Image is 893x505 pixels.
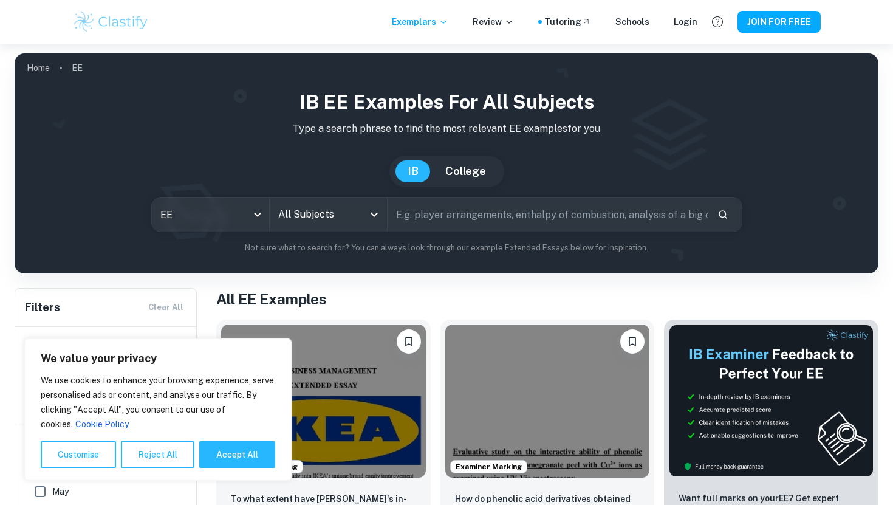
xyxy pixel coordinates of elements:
span: Examiner Marking [451,461,527,472]
div: EE [152,198,269,232]
img: Chemistry EE example thumbnail: How do phenolic acid derivatives obtaine [445,325,650,478]
p: We use cookies to enhance your browsing experience, serve personalised ads or content, and analys... [41,373,275,431]
button: IB [395,160,431,182]
h1: IB EE examples for all subjects [24,88,869,117]
p: Not sure what to search for? You can always look through our example Extended Essays below for in... [24,242,869,254]
button: Please log in to bookmark exemplars [620,329,645,354]
img: Thumbnail [669,325,874,477]
p: EE [72,61,83,75]
img: Business and Management EE example thumbnail: To what extent have IKEA's in-store reta [221,325,426,478]
img: Clastify logo [72,10,149,34]
h6: Filters [25,299,60,316]
p: Review [473,15,514,29]
button: Please log in to bookmark exemplars [397,329,421,354]
a: Schools [615,15,649,29]
button: Search [713,204,733,225]
p: Exemplars [392,15,448,29]
a: Cookie Policy [75,419,129,430]
button: Reject All [121,441,194,468]
a: Tutoring [544,15,591,29]
button: Customise [41,441,116,468]
div: We value your privacy [24,338,292,481]
button: College [433,160,498,182]
button: Help and Feedback [707,12,728,32]
button: Open [366,206,383,223]
a: Login [674,15,697,29]
p: We value your privacy [41,351,275,366]
p: Type a search phrase to find the most relevant EE examples for you [24,122,869,136]
button: Accept All [199,441,275,468]
h1: All EE Examples [216,288,878,310]
button: JOIN FOR FREE [737,11,821,33]
input: E.g. player arrangements, enthalpy of combustion, analysis of a big city... [388,198,708,232]
span: May [52,485,69,498]
a: Home [27,60,50,77]
img: profile cover [15,53,878,273]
